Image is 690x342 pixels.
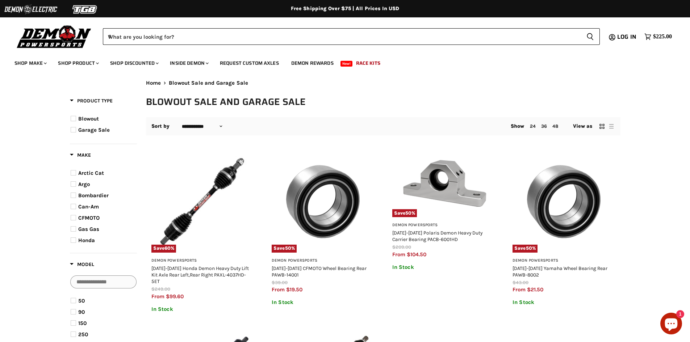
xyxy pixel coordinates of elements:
[511,123,524,129] span: Show
[608,123,615,130] button: list view
[530,123,536,129] a: 24
[151,258,254,263] h3: Demon Powersports
[513,265,607,278] a: [DATE]-[DATE] Yamaha Wheel Bearing Rear PAWB-8002
[527,286,543,293] span: $21.50
[78,181,90,187] span: Argo
[272,151,374,253] img: 2011-2022 CFMOTO Wheel Bearing Rear PAWB-14001
[70,261,94,267] span: Model
[70,98,113,104] span: Product Type
[392,151,495,218] a: 2012-2025 Polaris Demon Heavy Duty Carrier Bearing PACB-6001HDSave50%
[70,261,94,270] button: Filter by Model
[392,151,495,218] img: 2012-2025 Polaris Demon Heavy Duty Carrier Bearing PACB-6001HD
[70,152,91,158] span: Make
[78,203,99,210] span: Can-Am
[392,223,495,228] h3: Demon Powersports
[581,28,600,45] button: Search
[78,309,85,315] span: 90
[151,293,164,300] span: from
[146,96,620,108] h1: Blowout Sale and Garage Sale
[552,123,558,129] a: 48
[78,297,85,304] span: 50
[55,5,635,12] div: Free Shipping Over $75 | All Prices In USD
[78,115,99,122] span: Blowout
[78,127,110,133] span: Garage Sale
[214,56,284,71] a: Request Custom Axles
[166,293,184,300] span: $99.60
[286,286,302,293] span: $19.50
[272,280,288,285] span: $39.00
[78,237,95,244] span: Honda
[151,123,170,129] label: Sort by
[164,245,171,251] span: 60
[272,258,374,263] h3: Demon Powersports
[78,320,87,326] span: 150
[146,117,620,135] nav: Collection utilities
[151,245,176,253] span: Save %
[658,313,684,336] inbox-online-store-chat: Shopify online store chat
[272,286,285,293] span: from
[407,251,426,258] span: $104.50
[151,265,249,284] a: [DATE]-[DATE] Honda Demon Heavy Duty Lift Kit Axle Rear Left,Rear Right PAXL-4037HD-5ET
[9,53,670,71] ul: Main menu
[103,28,581,45] input: When autocomplete results are available use up and down arrows to review and enter to select
[169,80,248,86] span: Blowout Sale and Garage Sale
[286,56,339,71] a: Demon Rewards
[405,210,411,216] span: 50
[392,244,411,250] span: $209.00
[9,56,51,71] a: Shop Make
[513,151,615,253] a: 2016-2024 Yamaha Wheel Bearing Rear PAWB-8002Save50%
[151,286,170,292] span: $249.00
[164,56,213,71] a: Inside Demon
[513,258,615,263] h3: Demon Powersports
[146,80,620,86] nav: Breadcrumbs
[103,28,600,45] form: Product
[573,123,593,129] span: View as
[78,226,99,232] span: Gas Gas
[392,230,482,242] a: [DATE]-[DATE] Polaris Demon Heavy Duty Carrier Bearing PACB-6001HD
[392,264,495,270] p: In Stock
[351,56,386,71] a: Race Kits
[58,3,112,16] img: TGB Logo 2
[340,61,353,67] span: New!
[513,280,528,285] span: $43.00
[513,151,615,253] img: 2016-2024 Yamaha Wheel Bearing Rear PAWB-8002
[653,33,672,40] span: $225.00
[151,151,254,253] img: 2014-2025 Honda Demon Heavy Duty Lift Kit Axle Rear Left,Rear Right PAXL-4037HD-5ET
[70,152,91,161] button: Filter by Make
[78,192,109,199] span: Bombardier
[53,56,103,71] a: Shop Product
[151,151,254,253] a: 2014-2025 Honda Demon Heavy Duty Lift Kit Axle Rear Left,Rear Right PAXL-4037HD-5ETSave60%
[598,123,606,130] button: grid view
[70,275,137,288] input: Search Options
[78,170,104,176] span: Arctic Cat
[614,34,641,40] a: Log in
[285,245,291,251] span: 50
[272,245,297,253] span: Save %
[146,80,161,86] a: Home
[78,331,88,338] span: 250
[272,299,374,305] p: In Stock
[105,56,163,71] a: Shop Discounted
[513,286,526,293] span: from
[513,245,538,253] span: Save %
[272,265,367,278] a: [DATE]-[DATE] CFMOTO Wheel Bearing Rear PAWB-14001
[513,299,615,305] p: In Stock
[617,32,636,41] span: Log in
[70,97,113,106] button: Filter by Product Type
[151,306,254,312] p: In Stock
[392,251,405,258] span: from
[272,151,374,253] a: 2011-2022 CFMOTO Wheel Bearing Rear PAWB-14001Save50%
[14,24,94,49] img: Demon Powersports
[4,3,58,16] img: Demon Electric Logo 2
[78,215,100,221] span: CFMOTO
[541,123,547,129] a: 36
[392,209,417,217] span: Save %
[641,31,676,42] a: $225.00
[526,245,532,251] span: 50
